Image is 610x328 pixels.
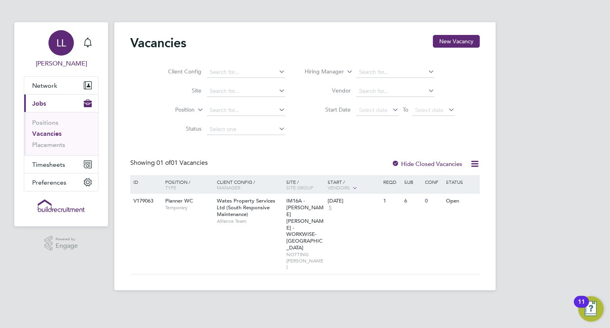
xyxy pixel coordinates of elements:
span: Planner WC [165,197,193,204]
div: Site / [284,175,326,194]
div: 1 [381,194,402,208]
div: [DATE] [328,198,379,205]
div: Reqd [381,175,402,189]
span: Lizzie Lee [24,59,98,68]
nav: Main navigation [14,22,108,226]
div: Status [444,175,479,189]
span: Type [165,184,176,191]
input: Search for... [356,86,434,97]
div: 0 [423,194,444,208]
div: Showing [130,159,209,167]
label: Site [156,87,201,94]
button: Open Resource Center, 11 new notifications [578,296,604,322]
span: Wates Property Services Ltd (South Responsive Maintenance) [217,197,275,218]
label: Client Config [156,68,201,75]
div: 11 [578,302,585,312]
span: To [400,104,411,115]
span: Jobs [32,100,46,107]
button: New Vacancy [433,35,480,48]
span: 01 of [156,159,171,167]
div: Start / [326,175,381,195]
span: Network [32,82,57,89]
button: Network [24,77,98,94]
span: 01 Vacancies [156,159,208,167]
span: Timesheets [32,161,65,168]
div: 6 [402,194,423,208]
div: Position / [159,175,215,194]
div: Client Config / [215,175,284,194]
div: Jobs [24,112,98,155]
span: 5 [328,205,333,211]
a: Vacancies [32,130,62,137]
span: Powered by [56,236,78,243]
span: Vendors [328,184,350,191]
span: IM16A - [PERSON_NAME] [PERSON_NAME] - WORKWISE- [GEOGRAPHIC_DATA] [286,197,324,251]
input: Search for... [356,67,434,78]
button: Preferences [24,174,98,191]
input: Search for... [207,86,285,97]
span: Select date [359,106,388,114]
a: Go to home page [24,199,98,212]
a: LL[PERSON_NAME] [24,30,98,68]
label: Position [149,106,195,114]
a: Positions [32,119,58,126]
div: ID [131,175,159,189]
button: Timesheets [24,156,98,173]
span: Engage [56,243,78,249]
div: Conf [423,175,444,189]
span: Preferences [32,179,66,186]
h2: Vacancies [130,35,186,51]
span: NOTTING [PERSON_NAME] [286,251,324,270]
input: Search for... [207,105,285,116]
div: Open [444,194,479,208]
div: Sub [402,175,423,189]
label: Vendor [305,87,351,94]
label: Hiring Manager [298,68,344,76]
label: Start Date [305,106,351,113]
span: LL [56,38,66,48]
span: Alliance Team [217,218,282,224]
input: Select one [207,124,285,135]
label: Status [156,125,201,132]
span: Manager [217,184,240,191]
img: buildrec-logo-retina.png [38,199,85,212]
span: Temporary [165,205,213,211]
label: Hide Closed Vacancies [392,160,462,168]
span: Site Group [286,184,313,191]
span: Select date [415,106,444,114]
button: Jobs [24,95,98,112]
a: Placements [32,141,65,149]
a: Powered byEngage [44,236,78,251]
input: Search for... [207,67,285,78]
div: V179063 [131,194,159,208]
